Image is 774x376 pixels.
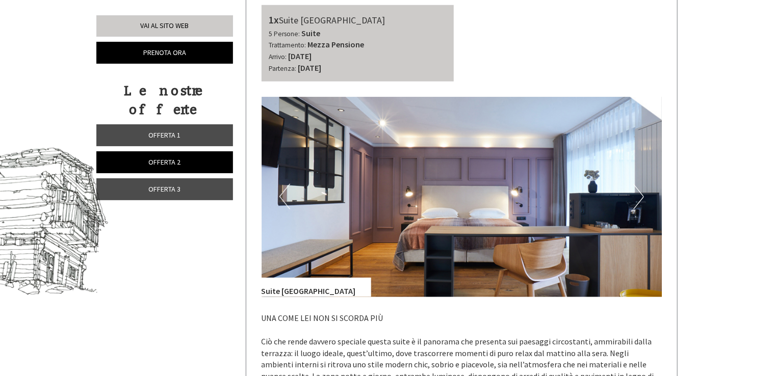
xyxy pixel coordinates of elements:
b: Mezza Pensione [308,39,365,49]
button: Previous [279,184,290,209]
b: [DATE] [298,63,322,73]
div: Suite [GEOGRAPHIC_DATA] [269,13,447,28]
small: 5 Persone: [269,30,300,38]
b: 1x [269,13,279,26]
small: Partenza: [269,64,297,73]
div: Le nostre offerte [96,82,230,119]
button: Next [633,184,644,209]
b: Suite [302,28,321,38]
small: Trattamento: [269,41,306,49]
a: Vai al sito web [96,15,233,37]
span: Offerta 1 [149,130,181,140]
div: Suite [GEOGRAPHIC_DATA] [262,278,371,297]
span: Offerta 3 [149,184,181,194]
span: Offerta 2 [149,157,181,167]
a: Prenota ora [96,42,233,64]
b: [DATE] [289,51,312,61]
small: Arrivo: [269,52,287,61]
img: image [262,97,662,297]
